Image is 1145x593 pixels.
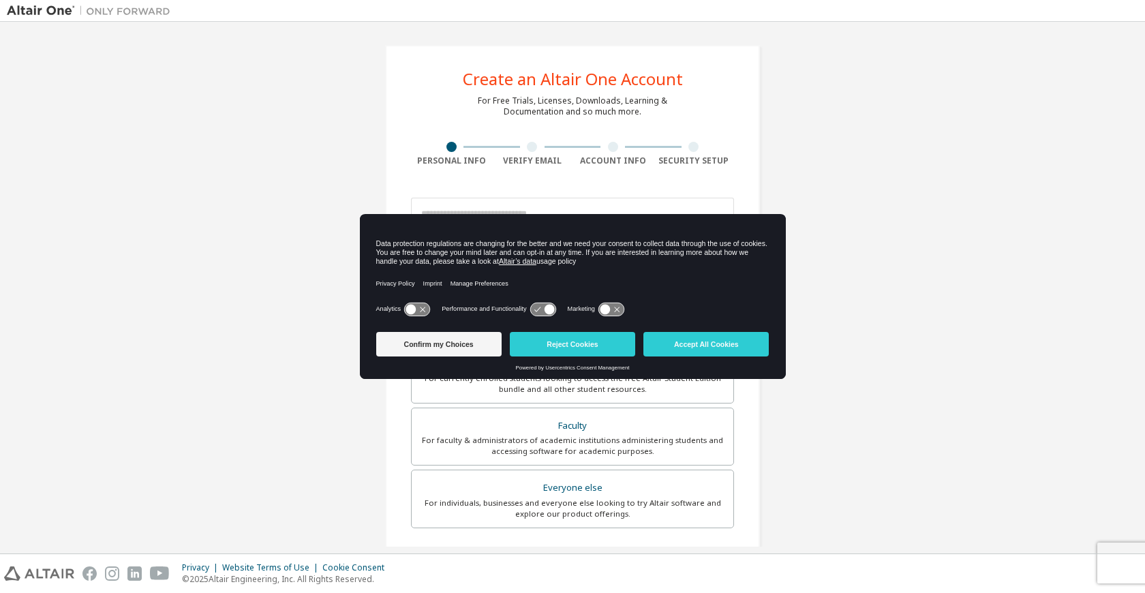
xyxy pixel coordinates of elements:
[463,71,683,87] div: Create an Altair One Account
[150,566,170,581] img: youtube.svg
[4,566,74,581] img: altair_logo.svg
[420,435,725,457] div: For faculty & administrators of academic institutions administering students and accessing softwa...
[654,155,735,166] div: Security Setup
[420,373,725,395] div: For currently enrolled students looking to access the free Altair Student Edition bundle and all ...
[182,562,222,573] div: Privacy
[7,4,177,18] img: Altair One
[82,566,97,581] img: facebook.svg
[492,155,573,166] div: Verify Email
[105,566,119,581] img: instagram.svg
[420,498,725,519] div: For individuals, businesses and everyone else looking to try Altair software and explore our prod...
[478,95,667,117] div: For Free Trials, Licenses, Downloads, Learning & Documentation and so much more.
[411,155,492,166] div: Personal Info
[420,478,725,498] div: Everyone else
[572,155,654,166] div: Account Info
[420,416,725,436] div: Faculty
[182,573,393,585] p: © 2025 Altair Engineering, Inc. All Rights Reserved.
[222,562,322,573] div: Website Terms of Use
[322,562,393,573] div: Cookie Consent
[127,566,142,581] img: linkedin.svg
